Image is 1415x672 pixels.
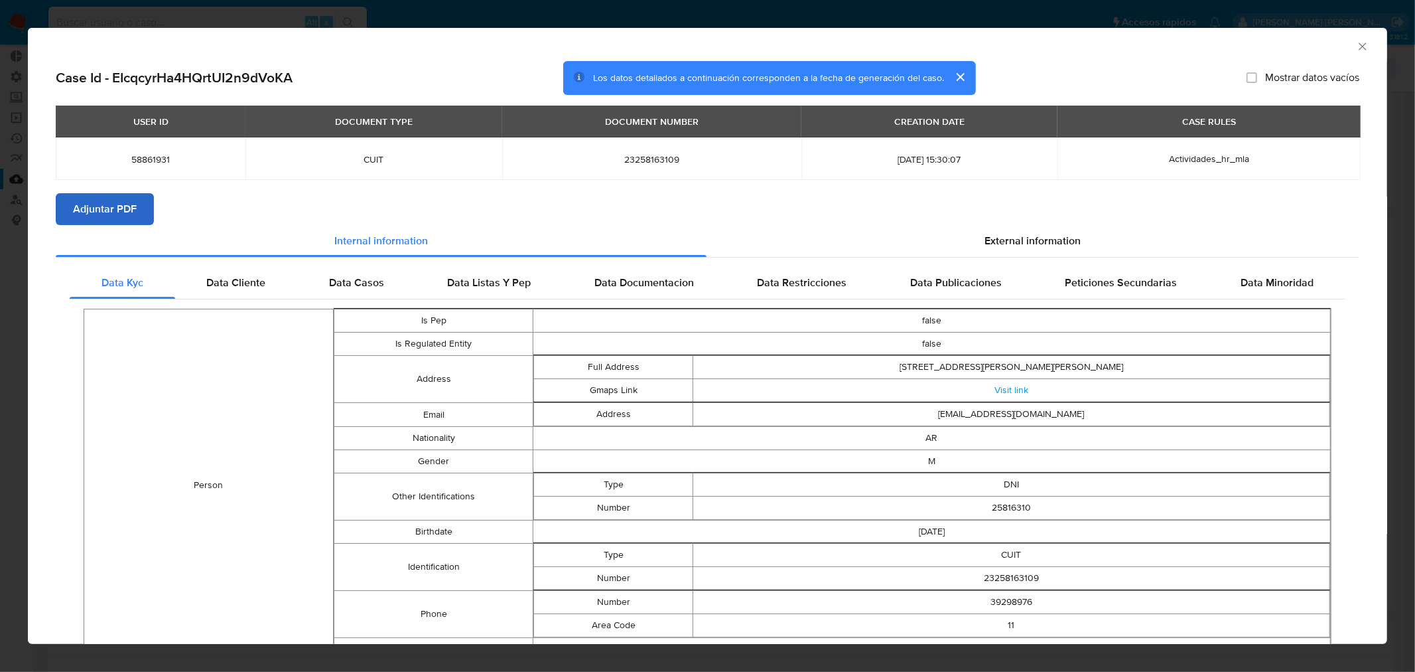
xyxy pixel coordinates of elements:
[334,355,533,402] td: Address
[329,275,384,290] span: Data Casos
[1174,110,1244,133] div: CASE RULES
[206,275,265,290] span: Data Cliente
[70,267,1345,299] div: Detailed internal info
[334,520,533,543] td: Birthdate
[533,309,1331,332] td: false
[534,496,693,519] td: Number
[72,153,230,165] span: 58861931
[334,402,533,426] td: Email
[534,614,693,637] td: Area Code
[693,566,1330,590] td: 23258163109
[693,614,1330,637] td: 11
[944,61,976,93] button: cerrar
[533,450,1331,473] td: M
[886,110,973,133] div: CREATION DATE
[334,473,533,520] td: Other Identifications
[56,69,293,86] h2: Case Id - EIcqcyrHa4HQrtUI2n9dVoKA
[125,110,176,133] div: USER ID
[334,426,533,450] td: Nationality
[334,590,533,637] td: Phone
[758,275,847,290] span: Data Restricciones
[327,110,421,133] div: DOCUMENT TYPE
[533,332,1331,355] td: false
[1241,275,1314,290] span: Data Minoridad
[534,590,693,614] td: Number
[518,153,785,165] span: 23258163109
[910,275,1002,290] span: Data Publicaciones
[534,543,693,566] td: Type
[533,637,1331,661] td: 0
[334,637,533,661] td: Document Income
[994,383,1028,396] a: Visit link
[533,426,1331,450] td: AR
[73,195,137,224] span: Adjuntar PDF
[334,332,533,355] td: Is Regulated Entity
[534,378,693,402] td: Gmaps Link
[1065,275,1178,290] span: Peticiones Secundarias
[693,496,1330,519] td: 25816310
[534,566,693,590] td: Number
[334,450,533,473] td: Gender
[1247,72,1257,83] input: Mostrar datos vacíos
[693,543,1330,566] td: CUIT
[334,309,533,332] td: Is Pep
[56,193,154,225] button: Adjuntar PDF
[84,309,334,661] td: Person
[597,110,707,133] div: DOCUMENT NUMBER
[447,275,531,290] span: Data Listas Y Pep
[1356,40,1368,52] button: Cerrar ventana
[334,543,533,590] td: Identification
[533,520,1331,543] td: [DATE]
[56,225,1359,257] div: Detailed info
[261,153,486,165] span: CUIT
[101,275,143,290] span: Data Kyc
[984,233,1081,248] span: External information
[534,355,693,378] td: Full Address
[1169,152,1249,165] span: Actividades_hr_mla
[693,355,1330,378] td: [STREET_ADDRESS][PERSON_NAME][PERSON_NAME]
[693,473,1330,496] td: DNI
[28,28,1387,644] div: closure-recommendation-modal
[534,473,693,496] td: Type
[817,153,1042,165] span: [DATE] 15:30:07
[594,275,694,290] span: Data Documentacion
[534,402,693,426] td: Address
[693,402,1330,426] td: [EMAIL_ADDRESS][DOMAIN_NAME]
[693,590,1330,614] td: 39298976
[1265,71,1359,84] span: Mostrar datos vacíos
[593,71,944,84] span: Los datos detallados a continuación corresponden a la fecha de generación del caso.
[334,233,428,248] span: Internal information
